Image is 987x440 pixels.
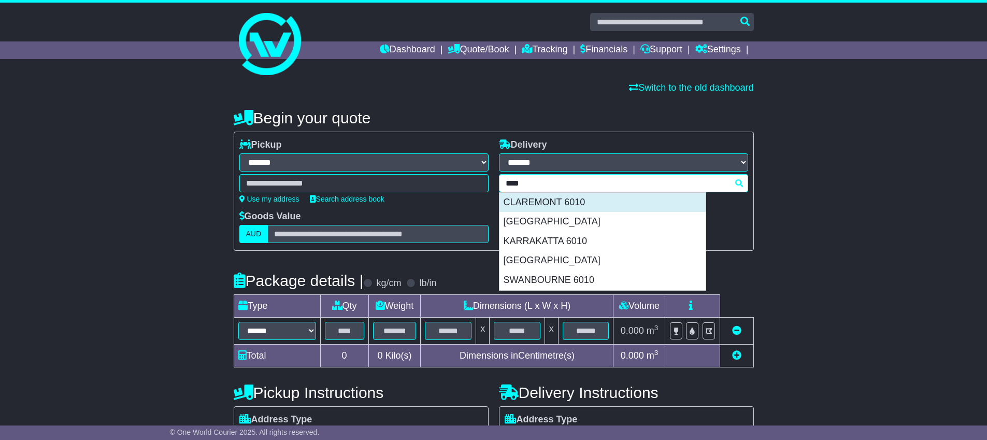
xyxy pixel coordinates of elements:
[654,349,659,357] sup: 3
[499,271,706,290] div: SWANBOURNE 6010
[380,41,435,59] a: Dashboard
[545,318,558,345] td: x
[239,211,301,222] label: Goods Value
[647,350,659,361] span: m
[234,345,320,367] td: Total
[234,384,489,401] h4: Pickup Instructions
[654,324,659,332] sup: 3
[499,174,748,192] typeahead: Please provide city
[505,414,578,425] label: Address Type
[613,295,665,318] td: Volume
[170,428,320,436] span: © One World Courier 2025. All rights reserved.
[239,414,312,425] label: Address Type
[499,232,706,251] div: KARRAKATTA 6010
[499,212,706,232] div: [GEOGRAPHIC_DATA]
[522,41,567,59] a: Tracking
[234,295,320,318] td: Type
[419,278,436,289] label: lb/in
[377,350,382,361] span: 0
[234,109,754,126] h4: Begin your quote
[421,295,613,318] td: Dimensions (L x W x H)
[640,41,682,59] a: Support
[580,41,627,59] a: Financials
[368,295,421,318] td: Weight
[499,139,547,151] label: Delivery
[421,345,613,367] td: Dimensions in Centimetre(s)
[368,345,421,367] td: Kilo(s)
[239,139,282,151] label: Pickup
[732,350,741,361] a: Add new item
[629,82,753,93] a: Switch to the old dashboard
[310,195,384,203] a: Search address book
[647,325,659,336] span: m
[239,195,299,203] a: Use my address
[499,384,754,401] h4: Delivery Instructions
[499,251,706,271] div: [GEOGRAPHIC_DATA]
[320,345,368,367] td: 0
[621,325,644,336] span: 0.000
[239,225,268,243] label: AUD
[376,278,401,289] label: kg/cm
[234,272,364,289] h4: Package details |
[476,318,490,345] td: x
[499,193,706,212] div: CLAREMONT 6010
[732,325,741,336] a: Remove this item
[320,295,368,318] td: Qty
[695,41,741,59] a: Settings
[621,350,644,361] span: 0.000
[448,41,509,59] a: Quote/Book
